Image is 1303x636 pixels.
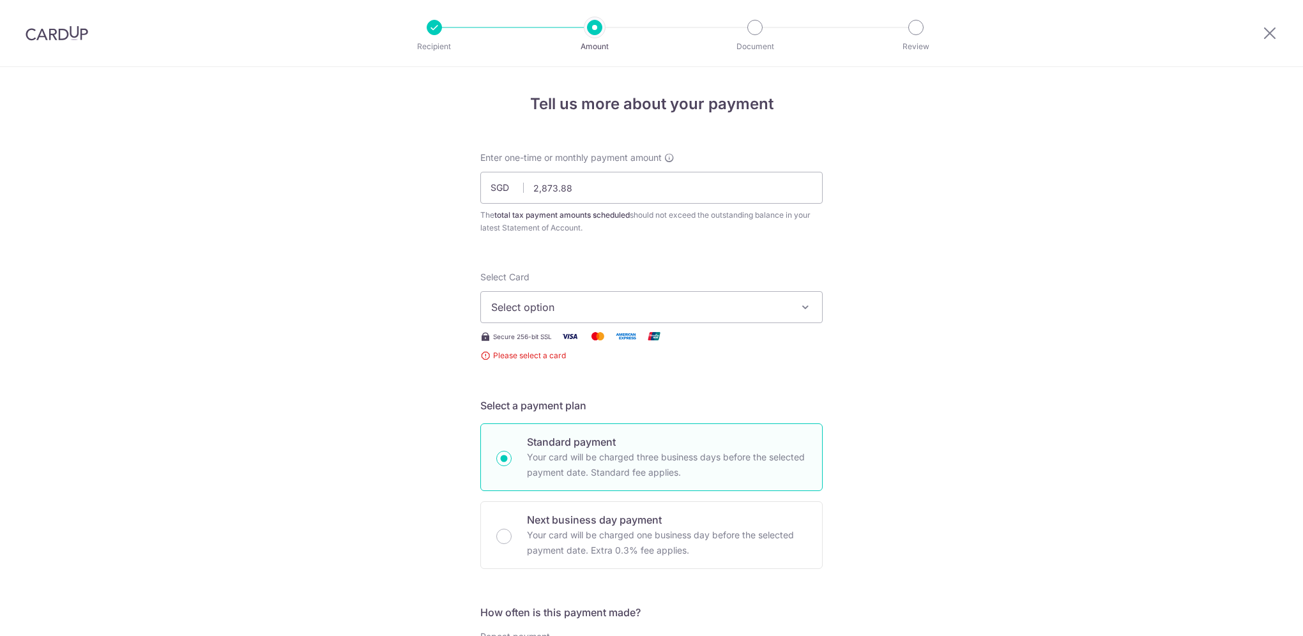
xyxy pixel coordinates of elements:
span: Please select a card [480,349,823,362]
span: translation missing: en.payables.payment_networks.credit_card.summary.labels.select_card [480,271,530,282]
h5: Select a payment plan [480,398,823,413]
img: Union Pay [641,328,667,344]
p: Your card will be charged one business day before the selected payment date. Extra 0.3% fee applies. [527,527,807,558]
p: Document [708,40,802,53]
img: Visa [557,328,583,344]
p: Standard payment [527,434,807,450]
p: Amount [547,40,642,53]
p: Recipient [387,40,482,53]
p: Next business day payment [527,512,807,527]
input: 0.00 [480,172,823,204]
p: Review [869,40,963,53]
h4: Tell us more about your payment [480,93,823,116]
span: Secure 256-bit SSL [493,331,552,342]
img: CardUp [26,26,88,41]
span: Select option [491,299,789,315]
div: The should not exceed the outstanding balance in your latest Statement of Account. [480,209,823,234]
h5: How often is this payment made? [480,605,823,620]
p: Your card will be charged three business days before the selected payment date. Standard fee appl... [527,450,807,480]
button: Select option [480,291,823,323]
span: Enter one-time or monthly payment amount [480,151,662,164]
b: total tax payment amounts scheduled [494,210,630,220]
span: SGD [491,181,524,194]
img: Mastercard [585,328,611,344]
img: American Express [613,328,639,344]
